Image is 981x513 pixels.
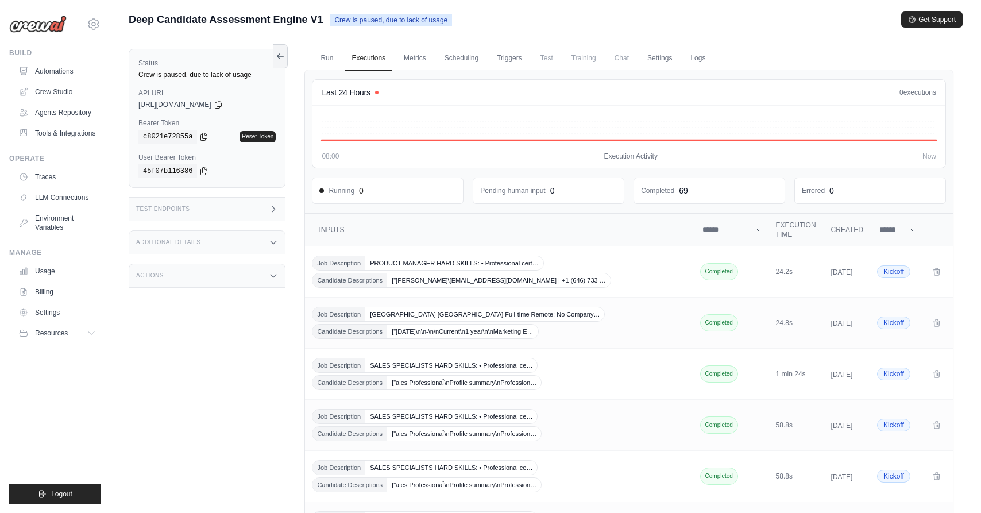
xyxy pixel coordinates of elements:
iframe: Chat Widget [924,458,981,513]
label: Bearer Token [138,118,276,128]
span: SALES SPECIALISTS HARD SKILLS: • Professional ce… [365,358,537,372]
dd: Completed [641,186,674,195]
div: executions [899,88,936,97]
span: SALES SPECIALISTS HARD SKILLS: • Professional ce… [365,410,537,423]
div: 0 [829,185,834,196]
dd: Errored [802,186,825,195]
label: Status [138,59,276,68]
span: Job Description [312,358,365,372]
span: SALES SPECIALISTS HARD SKILLS: • Professional ce… [365,461,537,475]
th: Execution Time [769,214,824,246]
span: Job Description [312,307,365,321]
span: Completed [700,468,738,485]
a: Settings [640,47,679,71]
span: Job Description [312,256,365,270]
span: Test [534,47,560,70]
a: Run [314,47,340,71]
button: Get Support [901,11,963,28]
span: ["ales Professional̃\nProfile summary\nProfession… [387,427,541,441]
button: Resources [14,324,101,342]
div: Build [9,48,101,57]
a: Billing [14,283,101,301]
span: Kickoff [877,265,910,278]
div: 0 [550,185,555,196]
code: 45f07b116386 [138,164,197,178]
time: [DATE] [831,268,853,276]
span: Resources [35,329,68,338]
span: Completed [700,416,738,434]
h3: Test Endpoints [136,206,190,213]
span: ["[PERSON_NAME]\[EMAIL_ADDRESS][DOMAIN_NAME] | +1 (646) 733 … [387,273,611,287]
a: Environment Variables [14,209,101,237]
div: 1 min 24s [776,369,817,379]
span: Now [922,152,936,161]
span: Chat is not available until the deployment is complete [608,47,636,70]
a: Triggers [490,47,529,71]
div: Manage [9,248,101,257]
a: Reset Token [240,131,276,142]
a: Agents Repository [14,103,101,122]
a: Traces [14,168,101,186]
span: ["ales Professional̃\nProfile summary\nProfession… [387,478,541,492]
span: Kickoff [877,419,910,431]
div: 58.8s [776,472,817,481]
span: Completed [700,314,738,331]
div: 69 [679,185,688,196]
div: 24.8s [776,318,817,327]
a: Tools & Integrations [14,124,101,142]
time: [DATE] [831,319,853,327]
label: API URL [138,88,276,98]
label: User Bearer Token [138,153,276,162]
a: Metrics [397,47,433,71]
h3: Actions [136,272,164,279]
a: Automations [14,62,101,80]
a: Logs [683,47,712,71]
span: ["ales Professional̃\nProfile summary\nProfession… [387,376,541,389]
a: Crew Studio [14,83,101,101]
h4: Last 24 Hours [322,87,370,98]
time: [DATE] [831,422,853,430]
span: 0 [899,88,903,97]
div: Operate [9,154,101,163]
a: LLM Connections [14,188,101,207]
span: Job Description [312,461,365,475]
a: Scheduling [438,47,485,71]
span: PRODUCT MANAGER HARD SKILLS: • Professional cert… [365,256,543,270]
span: Kickoff [877,317,910,329]
span: Candidate Descriptions [312,376,387,389]
div: 58.8s [776,421,817,430]
span: Deep Candidate Assessment Engine V1 [129,11,323,28]
span: 08:00 [322,152,339,161]
span: Kickoff [877,368,910,380]
code: c8021e72855a [138,130,197,144]
span: Completed [700,365,738,383]
span: Logout [51,489,72,499]
span: Job Description [312,410,365,423]
span: Candidate Descriptions [312,427,387,441]
div: 24.2s [776,267,817,276]
time: [DATE] [831,371,853,379]
th: Inputs [305,214,695,246]
span: [URL][DOMAIN_NAME] [138,100,211,109]
span: Kickoff [877,470,910,483]
span: [GEOGRAPHIC_DATA] [GEOGRAPHIC_DATA] Full-time Remote: No Company… [365,307,604,321]
div: Crew is paused, due to lack of usage [138,70,276,79]
time: [DATE] [831,473,853,481]
img: Logo [9,16,67,33]
span: Training is not available until the deployment is complete [565,47,603,70]
a: Usage [14,262,101,280]
a: Executions [345,47,392,71]
span: Completed [700,263,738,280]
dd: Pending human input [480,186,545,195]
button: Logout [9,484,101,504]
th: Created [824,214,870,246]
h3: Additional Details [136,239,200,246]
span: Execution Activity [604,152,658,161]
span: Candidate Descriptions [312,273,387,287]
a: Settings [14,303,101,322]
span: ["[DATE]\n\n-\n\nCurrent\n1 year\n\nMarketing E… [387,325,538,338]
span: Crew is paused, due to lack of usage [330,14,452,26]
span: Running [319,186,354,195]
span: Candidate Descriptions [312,325,387,338]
